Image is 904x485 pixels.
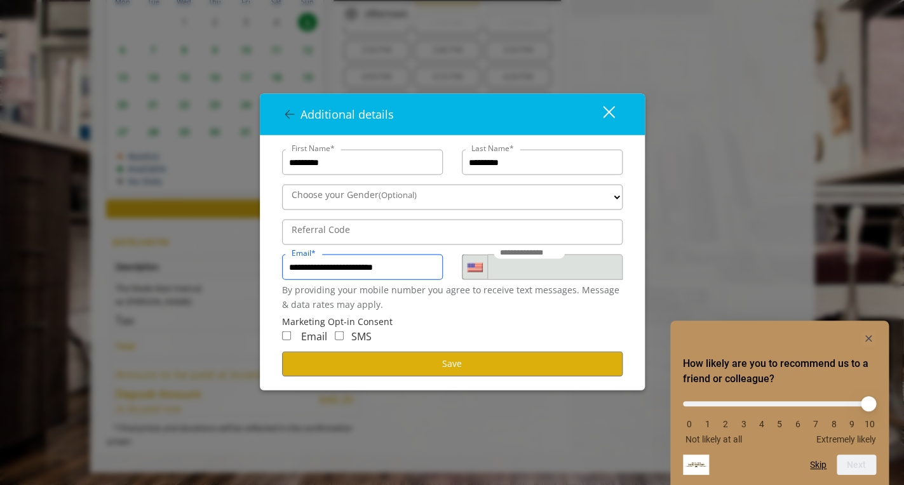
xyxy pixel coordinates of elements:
[285,188,423,202] label: Choose your Gender
[282,331,291,340] input: Receive Marketing Email
[300,107,394,122] span: Additional details
[837,455,876,475] button: Next question
[442,357,462,369] span: Save
[462,150,623,175] input: Lastname
[791,419,804,429] li: 6
[755,419,768,429] li: 4
[282,283,623,312] div: By providing your mobile number you agree to receive text messages. Message & data rates may apply.
[737,419,750,429] li: 3
[683,331,876,475] div: How likely are you to recommend us to a friend or colleague? Select an option from 0 to 10, with ...
[810,460,826,470] button: Skip
[351,329,372,343] span: SMS
[685,434,742,444] span: Not likely at all
[335,331,344,340] input: Receive Marketing SMS
[846,419,858,429] li: 9
[285,247,322,259] label: Email*
[579,101,623,127] button: close dialog
[301,329,327,343] span: Email
[379,189,417,201] span: (Optional)
[282,351,623,376] button: Save
[773,419,786,429] li: 5
[588,105,614,124] div: close dialog
[465,142,520,154] label: Last Name*
[285,223,356,237] label: Referral Code
[809,419,822,429] li: 7
[861,331,876,346] button: Hide survey
[282,185,623,210] select: Choose your Gender
[462,255,487,280] div: Country
[683,419,696,429] li: 0
[282,150,443,175] input: FirstName
[282,314,623,328] div: Marketing Opt-in Consent
[827,419,840,429] li: 8
[282,220,623,245] input: ReferralCode
[683,356,876,387] h2: How likely are you to recommend us to a friend or colleague? Select an option from 0 to 10, with ...
[285,142,341,154] label: First Name*
[719,419,732,429] li: 2
[683,392,876,444] div: How likely are you to recommend us to a friend or colleague? Select an option from 0 to 10, with ...
[863,419,876,429] li: 10
[701,419,713,429] li: 1
[282,255,443,280] input: Email
[816,434,876,444] span: Extremely likely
